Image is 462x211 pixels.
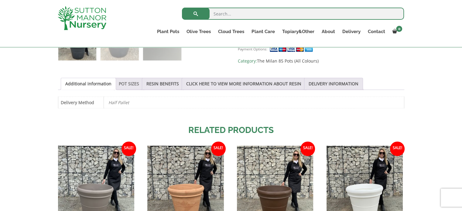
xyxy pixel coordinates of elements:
[183,27,214,36] a: Olive Trees
[300,141,315,156] span: Sale!
[388,27,404,36] a: 0
[269,46,315,53] img: payment supported
[214,27,248,36] a: Cloud Trees
[153,27,183,36] a: Plant Pots
[108,97,399,108] p: Half Pallet
[211,141,226,156] span: Sale!
[58,124,404,137] h2: Related products
[248,27,278,36] a: Plant Care
[58,97,404,108] table: Product Details
[338,27,364,36] a: Delivery
[278,27,318,36] a: Topiary&Other
[121,141,136,156] span: Sale!
[309,78,358,90] a: DELIVERY INFORMATION
[318,27,338,36] a: About
[119,78,139,90] a: POT SIZES
[364,27,388,36] a: Contact
[257,58,319,64] a: The Milan 85 Pots (All Colours)
[238,57,404,65] span: Category:
[182,8,404,20] input: Search...
[186,78,301,90] a: CLICK HERE TO VIEW MORE INFORMATION ABOUT RESIN
[58,97,104,108] th: Delivery Method
[396,26,402,32] span: 0
[58,6,106,30] img: logo
[390,141,405,156] span: Sale!
[65,78,111,90] a: Additional information
[238,47,267,51] small: Payment Options:
[146,78,179,90] a: RESIN BENEFITS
